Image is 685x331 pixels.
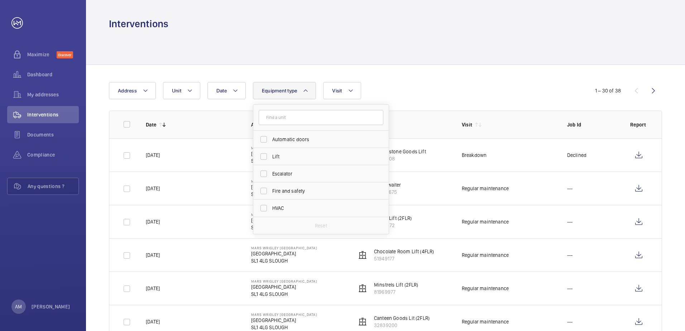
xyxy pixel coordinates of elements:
p: Cornerstone Goods Lift [374,148,426,155]
span: Lift [272,153,371,160]
p: Mars Wrigley [GEOGRAPHIC_DATA] [251,179,317,183]
p: [DATE] [146,251,160,259]
p: [PERSON_NAME] [32,303,70,310]
p: [DATE] [146,318,160,325]
p: SL1 4LG SLOUGH [251,291,317,298]
p: Minstrels Lift (2FLR) [374,281,418,288]
p: Mars Wrigley [GEOGRAPHIC_DATA] [251,212,317,217]
p: [DATE] [146,218,160,225]
p: --- [567,251,573,259]
div: Breakdown [462,152,487,159]
span: Documents [27,131,79,138]
p: [GEOGRAPHIC_DATA] [251,283,317,291]
p: --- [567,318,573,325]
h1: Interventions [109,17,168,30]
span: Escalator [272,170,371,177]
p: Mars Wrigley [GEOGRAPHIC_DATA] [251,246,317,250]
button: Address [109,82,156,99]
span: Fire and safety [272,187,371,195]
button: Unit [163,82,200,99]
span: Discover [57,51,73,58]
button: Equipment type [253,82,316,99]
div: Regular maintenance [462,318,509,325]
p: Mars Wrigley [GEOGRAPHIC_DATA] [251,279,317,283]
p: 25131872 [374,222,412,229]
p: [DATE] [146,152,160,159]
img: elevator.svg [358,284,367,293]
p: SL1 4LG SLOUGH [251,324,317,331]
p: 51949177 [374,255,434,262]
span: Compliance [27,151,79,158]
p: Address [251,121,345,128]
p: SL1 4LG SLOUGH [251,157,317,164]
p: --- [567,218,573,225]
p: [GEOGRAPHIC_DATA] [251,250,317,257]
input: Find a unit [259,110,383,125]
div: Regular maintenance [462,251,509,259]
p: [GEOGRAPHIC_DATA] [251,183,317,191]
span: Unit [172,88,181,93]
span: Address [118,88,137,93]
p: Unit [356,121,450,128]
span: Dashboard [27,71,79,78]
p: Declined [567,152,586,159]
p: Job Id [567,121,619,128]
div: Regular maintenance [462,285,509,292]
span: HVAC [272,205,371,212]
p: SL1 4LG SLOUGH [251,191,317,198]
span: Date [216,88,227,93]
button: Date [207,82,246,99]
p: --- [567,185,573,192]
span: Automatic doors [272,136,371,143]
p: Canteen Goods Lit (2FLR) [374,315,430,322]
p: [DATE] [146,185,160,192]
p: --- [567,285,573,292]
p: Report [630,121,647,128]
p: [GEOGRAPHIC_DATA] [251,217,317,224]
span: Interventions [27,111,79,118]
div: Regular maintenance [462,185,509,192]
p: [DATE] [146,285,160,292]
p: 11236708 [374,155,426,162]
span: Maximize [27,51,57,58]
p: AM [15,303,22,310]
p: Visit [462,121,473,128]
span: Visit [332,88,342,93]
p: Reset [315,222,327,229]
p: [GEOGRAPHIC_DATA] [251,150,317,157]
p: 81969977 [374,288,418,296]
span: Any questions ? [28,183,78,190]
p: Chocolate Room Lift (4FLR) [374,248,434,255]
img: elevator.svg [358,251,367,259]
span: Equipment type [262,88,297,93]
p: Mars Wrigley [GEOGRAPHIC_DATA] [251,312,317,317]
p: Ripple Lift (2FLR) [374,215,412,222]
span: My addresses [27,91,79,98]
button: Visit [323,82,361,99]
img: elevator.svg [358,317,367,326]
p: SL1 4LG SLOUGH [251,224,317,231]
div: Regular maintenance [462,218,509,225]
p: Date [146,121,156,128]
p: 32839200 [374,322,430,329]
p: [GEOGRAPHIC_DATA] [251,317,317,324]
p: Mars Wrigley [GEOGRAPHIC_DATA] [251,146,317,150]
div: 1 – 30 of 38 [595,87,621,94]
p: SL1 4LG SLOUGH [251,257,317,264]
